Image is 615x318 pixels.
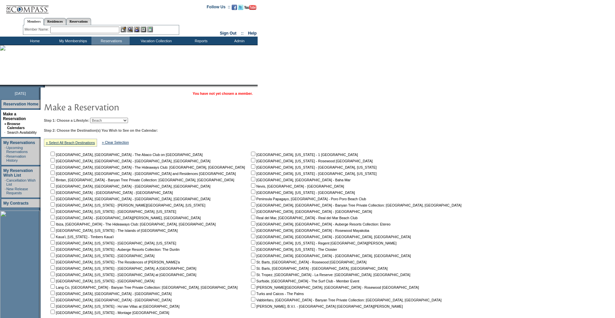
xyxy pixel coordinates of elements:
a: Help [248,31,257,36]
a: Subscribe to our YouTube Channel [244,7,256,11]
a: Cancellation Wish List [6,178,36,186]
nobr: [GEOGRAPHIC_DATA], [US_STATE] - [GEOGRAPHIC_DATA] [49,254,155,258]
nobr: [GEOGRAPHIC_DATA], [GEOGRAPHIC_DATA] - The Hideaways Club: [GEOGRAPHIC_DATA], [GEOGRAPHIC_DATA] [49,165,245,169]
a: My Contracts [3,201,29,206]
nobr: St. Barts, [GEOGRAPHIC_DATA] - Rosewood [GEOGRAPHIC_DATA] [250,260,366,264]
td: Admin [219,37,258,45]
nobr: [GEOGRAPHIC_DATA], [GEOGRAPHIC_DATA] - [GEOGRAPHIC_DATA], [GEOGRAPHIC_DATA] [49,184,210,188]
img: Reservations [141,27,146,32]
nobr: [GEOGRAPHIC_DATA], [US_STATE] - [GEOGRAPHIC_DATA] [250,191,355,195]
img: pgTtlMakeReservation.gif [44,100,177,113]
nobr: Kaua'i, [US_STATE] - Timbers Kaua'i [49,235,114,239]
nobr: [GEOGRAPHIC_DATA], [GEOGRAPHIC_DATA] - [GEOGRAPHIC_DATA] [49,292,172,296]
span: [DATE] [15,91,26,95]
nobr: [GEOGRAPHIC_DATA], [US_STATE] - The Residences of [PERSON_NAME]'a [49,260,180,264]
a: Members [24,18,44,25]
b: Step 1: Choose a Lifestyle: [44,118,89,122]
a: » Clear Selection [102,140,129,144]
img: View [127,27,133,32]
img: b_calculator.gif [147,27,153,32]
nobr: [GEOGRAPHIC_DATA], [US_STATE] - Regent [GEOGRAPHIC_DATA][PERSON_NAME] [250,241,397,245]
span: You have not yet chosen a member. [193,91,253,95]
nobr: St. Barts, [GEOGRAPHIC_DATA] - [GEOGRAPHIC_DATA], [GEOGRAPHIC_DATA] [250,266,388,270]
nobr: [GEOGRAPHIC_DATA], [GEOGRAPHIC_DATA] - [GEOGRAPHIC_DATA] and Residences [GEOGRAPHIC_DATA] [49,172,236,176]
a: New Release Requests [6,187,28,195]
td: · [5,154,6,162]
nobr: Surfside, [GEOGRAPHIC_DATA] - The Surf Club - Member Event [250,279,359,283]
td: · [5,178,6,186]
nobr: [GEOGRAPHIC_DATA], [US_STATE] - Montage [GEOGRAPHIC_DATA] [49,311,169,315]
a: Sign Out [220,31,236,36]
img: Impersonate [134,27,140,32]
nobr: [GEOGRAPHIC_DATA], [US_STATE] - [GEOGRAPHIC_DATA], [US_STATE] [49,210,176,214]
a: Residences [44,18,66,25]
nobr: Peninsula Papagayo, [GEOGRAPHIC_DATA] - Poro Poro Beach Club [250,197,366,201]
nobr: [GEOGRAPHIC_DATA], [GEOGRAPHIC_DATA] - Auberge Resorts Collection: Etereo [250,222,391,226]
nobr: [PERSON_NAME], B.V.I. - [GEOGRAPHIC_DATA] [GEOGRAPHIC_DATA][PERSON_NAME] [250,304,403,308]
td: · [4,130,6,134]
nobr: [GEOGRAPHIC_DATA], [US_STATE] - [GEOGRAPHIC_DATA], [US_STATE] [250,165,377,169]
nobr: [GEOGRAPHIC_DATA], [US_STATE] - [GEOGRAPHIC_DATA], [US_STATE] [250,172,377,176]
nobr: [GEOGRAPHIC_DATA] - [GEOGRAPHIC_DATA] - [GEOGRAPHIC_DATA] [49,191,173,195]
img: blank.gif [45,85,46,87]
td: Home [15,37,53,45]
b: Step 2: Choose the Destination(s) You Wish to See on the Calendar: [44,128,158,132]
nobr: [GEOGRAPHIC_DATA], [US_STATE] - Auberge Resorts Collection: The Dunlin [49,247,180,251]
a: Reservations [66,18,91,25]
a: Browse Calendars [7,122,25,130]
nobr: [GEOGRAPHIC_DATA], [GEOGRAPHIC_DATA] - [GEOGRAPHIC_DATA] [49,298,172,302]
nobr: Nevis, [GEOGRAPHIC_DATA] - [GEOGRAPHIC_DATA] [250,184,344,188]
a: Follow us on Twitter [238,7,243,11]
nobr: [GEOGRAPHIC_DATA], [US_STATE] - [PERSON_NAME][GEOGRAPHIC_DATA], [US_STATE] [49,203,205,207]
nobr: [GEOGRAPHIC_DATA], [GEOGRAPHIC_DATA] - [GEOGRAPHIC_DATA], [GEOGRAPHIC_DATA] [49,159,210,163]
img: Follow us on Twitter [238,5,243,10]
nobr: Real del Mar, [GEOGRAPHIC_DATA] - Real del Mar Beach Club [250,216,358,220]
nobr: Ibiza, [GEOGRAPHIC_DATA] - The Hideaways Club: [GEOGRAPHIC_DATA], [GEOGRAPHIC_DATA] [49,222,216,226]
a: My Reservation Wish List [3,168,33,178]
nobr: Lang Co, [GEOGRAPHIC_DATA] - Banyan Tree Private Collection: [GEOGRAPHIC_DATA], [GEOGRAPHIC_DATA] [49,285,238,289]
nobr: St. Tropez, [GEOGRAPHIC_DATA] - La Reserve: [GEOGRAPHIC_DATA], [GEOGRAPHIC_DATA] [250,273,410,277]
nobr: [GEOGRAPHIC_DATA], [US_STATE] - [GEOGRAPHIC_DATA] at [GEOGRAPHIC_DATA] [49,273,196,277]
nobr: [GEOGRAPHIC_DATA], [US_STATE] - [GEOGRAPHIC_DATA] [49,279,155,283]
a: » Select All Beach Destinations [46,141,95,145]
nobr: [GEOGRAPHIC_DATA], [GEOGRAPHIC_DATA] - The Abaco Club on [GEOGRAPHIC_DATA] [49,153,203,157]
img: Subscribe to our YouTube Channel [244,5,256,10]
a: Make a Reservation [3,112,26,121]
td: Reservations [91,37,130,45]
nobr: [GEOGRAPHIC_DATA], [GEOGRAPHIC_DATA] - Baha Mar [250,178,350,182]
a: Upcoming Reservations [6,146,28,154]
nobr: Vabbinfaru, [GEOGRAPHIC_DATA] - Banyan Tree Private Collection: [GEOGRAPHIC_DATA], [GEOGRAPHIC_DATA] [250,298,441,302]
a: My Reservations [3,140,35,145]
td: Follow Us :: [207,4,230,12]
a: Become our fan on Facebook [232,7,237,11]
nobr: [GEOGRAPHIC_DATA], [US_STATE] - The Islands of [GEOGRAPHIC_DATA] [49,229,178,233]
nobr: [PERSON_NAME][GEOGRAPHIC_DATA], [GEOGRAPHIC_DATA] - Rosewood [GEOGRAPHIC_DATA] [250,285,419,289]
nobr: [GEOGRAPHIC_DATA], [US_STATE] - Rosewood [GEOGRAPHIC_DATA] [250,159,373,163]
b: » [4,122,6,126]
a: Reservation History [6,154,26,162]
nobr: [GEOGRAPHIC_DATA], [GEOGRAPHIC_DATA] - [GEOGRAPHIC_DATA], [GEOGRAPHIC_DATA] [250,235,411,239]
td: · [5,187,6,195]
nobr: Turks and Caicos - The Palms [250,292,304,296]
img: b_edit.gif [121,27,126,32]
a: Reservation Home [3,102,38,106]
td: · [5,146,6,154]
nobr: [GEOGRAPHIC_DATA], [GEOGRAPHIC_DATA] - Rosewood Mayakoba [250,229,369,233]
td: My Memberships [53,37,91,45]
nobr: Bintan, [GEOGRAPHIC_DATA] - Banyan Tree Private Collection: [GEOGRAPHIC_DATA], [GEOGRAPHIC_DATA] [49,178,234,182]
nobr: [GEOGRAPHIC_DATA], [GEOGRAPHIC_DATA] - [GEOGRAPHIC_DATA], [GEOGRAPHIC_DATA] [49,197,210,201]
nobr: [GEOGRAPHIC_DATA], [US_STATE] - 1 [GEOGRAPHIC_DATA] [250,153,358,157]
nobr: [GEOGRAPHIC_DATA], [US_STATE] - [GEOGRAPHIC_DATA], A [GEOGRAPHIC_DATA] [49,266,196,270]
td: Vacation Collection [130,37,181,45]
td: Reports [181,37,219,45]
img: promoShadowLeftCorner.gif [43,85,45,87]
img: Become our fan on Facebook [232,5,237,10]
span: :: [241,31,244,36]
nobr: [GEOGRAPHIC_DATA] - [GEOGRAPHIC_DATA][PERSON_NAME], [GEOGRAPHIC_DATA] [49,216,201,220]
nobr: [GEOGRAPHIC_DATA], [US_STATE] - Ho'olei Villas at [GEOGRAPHIC_DATA] [49,304,180,308]
nobr: [GEOGRAPHIC_DATA], [GEOGRAPHIC_DATA] - Banyan Tree Private Collection: [GEOGRAPHIC_DATA], [GEOGRA... [250,203,461,207]
div: Member Name: [25,27,50,32]
a: Search Availability [7,130,37,134]
nobr: [GEOGRAPHIC_DATA], [US_STATE] - [GEOGRAPHIC_DATA], [US_STATE] [49,241,176,245]
nobr: [GEOGRAPHIC_DATA], [GEOGRAPHIC_DATA] - [GEOGRAPHIC_DATA], [GEOGRAPHIC_DATA] [250,254,411,258]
